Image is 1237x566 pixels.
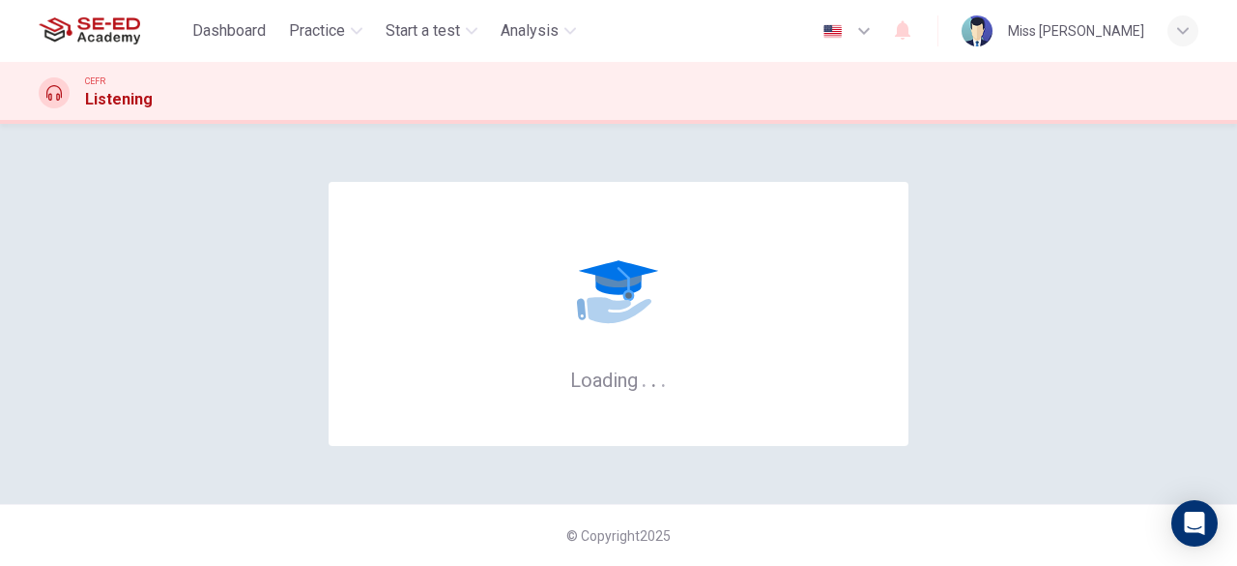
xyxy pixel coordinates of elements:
[660,362,667,394] h6: .
[378,14,485,48] button: Start a test
[386,19,460,43] span: Start a test
[185,14,273,48] button: Dashboard
[501,19,559,43] span: Analysis
[962,15,992,46] img: Profile picture
[1171,500,1218,547] div: Open Intercom Messenger
[650,362,657,394] h6: .
[566,528,671,544] span: © Copyright 2025
[39,12,140,50] img: SE-ED Academy logo
[1008,19,1144,43] div: Miss [PERSON_NAME]
[85,88,153,111] h1: Listening
[493,14,584,48] button: Analysis
[85,74,105,88] span: CEFR
[289,19,345,43] span: Practice
[281,14,370,48] button: Practice
[570,367,667,392] h6: Loading
[192,19,266,43] span: Dashboard
[39,12,185,50] a: SE-ED Academy logo
[641,362,647,394] h6: .
[820,24,845,39] img: en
